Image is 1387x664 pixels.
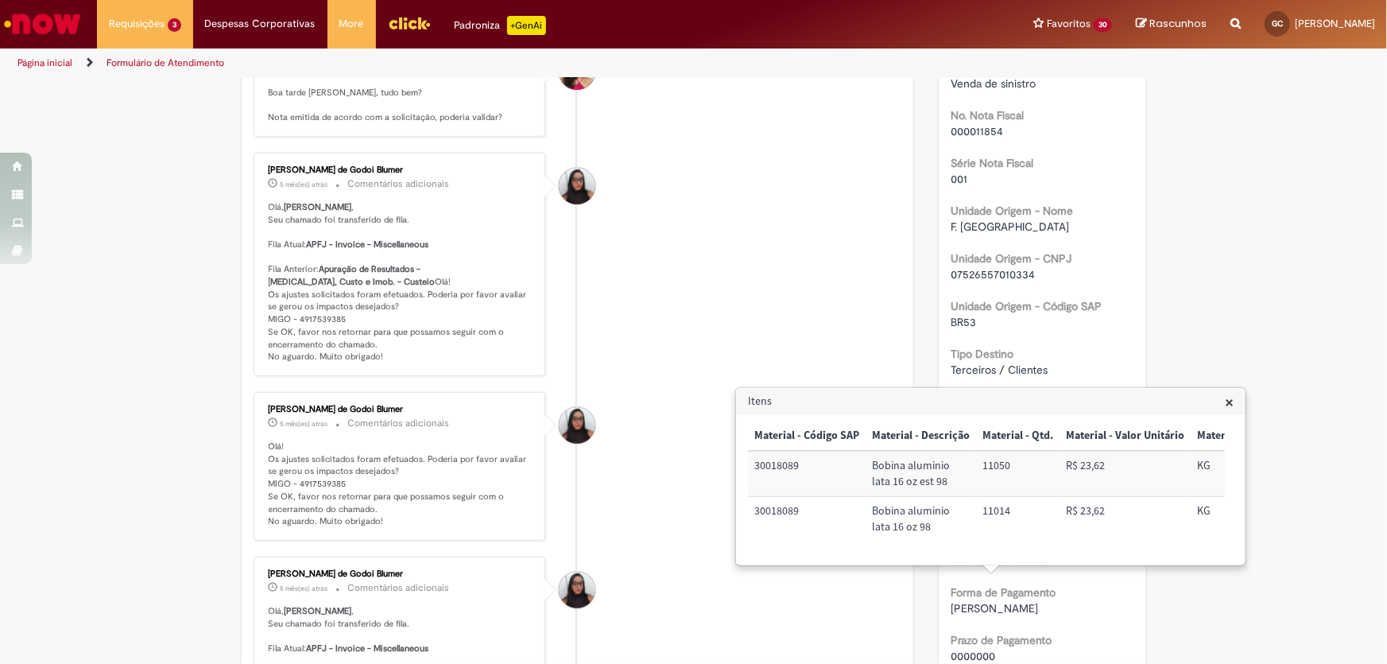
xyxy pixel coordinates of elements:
span: 3 [168,18,181,32]
td: Material - Descrição: Bobina aluminio lata 16 oz 98 [866,497,976,542]
b: [PERSON_NAME] [285,605,352,617]
b: Tipo Destino [951,347,1013,361]
td: Material - Unid. Medida: KG [1191,497,1385,542]
div: Maisa Franco De Godoi Blumer [559,572,595,608]
div: [PERSON_NAME] de Godoi Blumer [269,569,533,579]
span: BR53 [951,315,976,329]
b: [PERSON_NAME] [285,201,352,213]
b: Unidade Origem - Código SAP [951,299,1102,313]
span: 5 mês(es) atrás [281,180,328,189]
span: Rascunhos [1149,16,1207,31]
td: Material - Descrição: Bobina aluminio lata 16 oz est 98 [866,451,976,496]
span: 0000000 [951,649,995,663]
div: [PERSON_NAME] de Godoi Blumer [269,165,533,175]
span: 001 [951,172,967,186]
b: Prazo de Pagamento [951,633,1052,647]
th: Material - Valor Unitário [1060,421,1191,451]
div: Itens [735,387,1246,566]
a: Click to view Itens [951,553,1042,568]
span: Venda de sinistro [951,76,1036,91]
b: No. Nota Fiscal [951,108,1024,122]
b: Série Nota Fiscal [951,156,1033,170]
div: Maisa Franco De Godoi Blumer [559,407,595,444]
td: Material - Unid. Medida: KG [1191,451,1385,496]
div: Padroniza [455,16,546,35]
td: Material - Valor Unitário: R$ 23,62 [1060,497,1191,542]
span: 5 mês(es) atrás [281,584,328,593]
b: Unidade Origem - CNPJ [951,251,1071,266]
span: F. [GEOGRAPHIC_DATA] [951,219,1069,234]
a: Formulário de Atendimento [107,56,224,69]
button: Close [1225,394,1234,410]
td: Material - Código SAP: 30018089 [748,451,866,496]
span: Despesas Corporativas [205,16,316,32]
b: APFJ - Invoice - Miscellaneous [307,643,429,654]
div: [PERSON_NAME] de Godoi Blumer [269,405,533,414]
td: Material - Código SAP: 30018089 [748,497,866,542]
b: Apuração de Resultados - [MEDICAL_DATA], Custo e Imob. - Custeio [269,263,436,288]
time: 07/04/2025 14:31:05 [281,419,328,429]
small: Comentários adicionais [348,581,450,595]
p: Olá, , Seu chamado foi transferido de fila. Fila Atual: Fila Anterior: Olá! Os ajustes solicitado... [269,201,533,363]
h3: Itens [737,389,1245,414]
span: Terceiros / Clientes [951,363,1048,377]
p: Olá! Os ajustes solicitados foram efetuados. Poderia por favor avaliar se gerou os impactos desej... [269,441,533,528]
time: 07/04/2025 14:31:05 [281,180,328,189]
p: +GenAi [507,16,546,35]
span: 5 mês(es) atrás [281,419,328,429]
span: [PERSON_NAME] [1295,17,1375,30]
b: APFJ - Invoice - Miscellaneous [307,239,429,250]
span: GC [1272,18,1283,29]
span: 30 [1094,18,1112,32]
small: Comentários adicionais [348,177,450,191]
span: 07526557010334 [951,267,1035,282]
span: More [339,16,364,32]
img: click_logo_yellow_360x200.png [388,11,431,35]
a: Página inicial [17,56,72,69]
p: Boa tarde [PERSON_NAME], tudo bem? Nota emitida de acordo com a solicitação, poderia validar? [269,87,533,124]
img: ServiceNow [2,8,83,40]
span: Requisições [109,16,165,32]
th: Material - Código SAP [748,421,866,451]
ul: Trilhas de página [12,49,912,78]
div: Maisa Franco De Godoi Blumer [559,168,595,204]
span: [PERSON_NAME] [951,601,1038,615]
td: Material - Valor Unitário: R$ 23,62 [1060,451,1191,496]
th: Material - Descrição [866,421,976,451]
span: × [1225,391,1234,413]
th: Material - Qtd. [976,421,1060,451]
b: Unidade Origem - Nome [951,204,1073,218]
time: 07/04/2025 14:31:05 [281,584,328,593]
b: Forma de Pagamento [951,585,1056,600]
td: Material - Qtd.: 11050 [976,451,1060,496]
td: Material - Qtd.: 11014 [976,497,1060,542]
span: Favoritos [1047,16,1091,32]
span: 000011854 [951,124,1003,138]
a: Rascunhos [1136,17,1207,32]
th: Material - Unid. Medida [1191,421,1385,451]
small: Comentários adicionais [348,417,450,430]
